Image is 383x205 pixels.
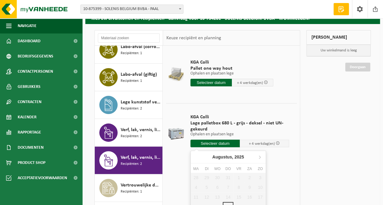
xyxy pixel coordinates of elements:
[18,155,45,170] span: Product Shop
[121,43,161,50] span: Labo-afval (corrosief - ontvlambaar)
[95,36,163,64] button: Labo-afval (corrosief - ontvlambaar) Recipiënten: 1
[121,154,161,161] span: Verf, lak, vernis, lijm en inkt, industrieel in kleinverpakking
[201,166,212,172] div: di
[190,132,289,137] p: Ophalen en plaatsen lege
[306,30,371,45] div: [PERSON_NAME]
[18,170,67,186] span: Acceptatievoorwaarden
[233,166,244,172] div: vr
[234,155,244,159] i: 2025
[95,119,163,147] button: Verf, lak, vernis, lijm en inkt, industrieel in IBC Recipiënten: 2
[95,64,163,91] button: Labo-afval (giftig) Recipiënten: 1
[249,142,275,146] span: + 4 werkdag(en)
[95,91,163,119] button: Lege kunststof verpakkingen van gevaarlijke stoffen Recipiënten: 2
[255,166,265,172] div: zo
[190,120,289,132] span: Lage palletbox 680 L - grijs - deksel - niet UN-gekeurd
[223,166,233,172] div: do
[345,63,370,71] a: Doorgaan
[18,125,41,140] span: Rapportage
[95,147,163,174] button: Verf, lak, vernis, lijm en inkt, industrieel in kleinverpakking Recipiënten: 2
[121,71,157,78] span: Labo-afval (giftig)
[121,106,142,112] span: Recipiënten: 2
[121,134,142,139] span: Recipiënten: 2
[121,189,142,195] span: Recipiënten: 1
[210,152,246,162] div: Augustus,
[95,174,163,202] button: Vertrouwelijke documenten (vernietiging - recyclage) Recipiënten: 1
[190,114,289,120] span: KGA Colli
[190,59,273,65] span: KGA Colli
[121,50,142,56] span: Recipiënten: 1
[121,182,161,189] span: Vertrouwelijke documenten (vernietiging - recyclage)
[121,126,161,134] span: Verf, lak, vernis, lijm en inkt, industrieel in IBC
[18,18,37,33] span: Navigatie
[18,94,41,109] span: Contracten
[163,30,224,46] div: Keuze recipiënt en planning
[307,45,371,56] p: Uw winkelmand is leeg
[18,64,53,79] span: Contactpersonen
[121,78,142,84] span: Recipiënten: 1
[81,5,183,13] span: 10-875399 - SOLENIS BELGIUM BVBA - PAAL
[190,140,240,147] input: Selecteer datum
[80,5,183,14] span: 10-875399 - SOLENIS BELGIUM BVBA - PAAL
[244,166,255,172] div: za
[212,166,223,172] div: wo
[18,49,53,64] span: Bedrijfsgegevens
[18,79,41,94] span: Gebruikers
[18,109,37,125] span: Kalender
[191,166,201,172] div: ma
[190,65,273,71] span: Pallet one way hout
[18,33,41,49] span: Dashboard
[98,33,160,43] input: Materiaal zoeken
[18,140,44,155] span: Documenten
[237,81,263,85] span: + 4 werkdag(en)
[190,79,232,86] input: Selecteer datum
[121,161,142,167] span: Recipiënten: 2
[190,71,273,76] p: Ophalen en plaatsen lege
[121,99,161,106] span: Lege kunststof verpakkingen van gevaarlijke stoffen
